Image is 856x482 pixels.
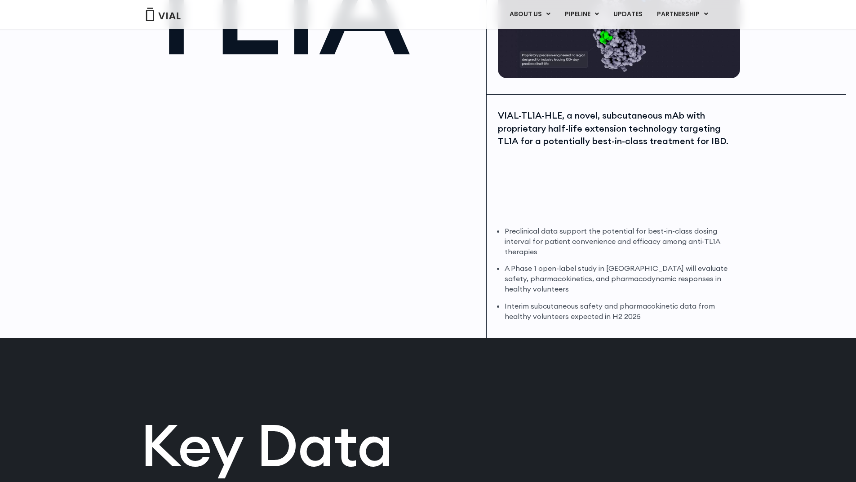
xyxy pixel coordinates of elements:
[606,7,649,22] a: UPDATES
[505,226,738,257] li: Preclinical data support the potential for best-in-class dosing interval for patient convenience ...
[558,7,606,22] a: PIPELINEMenu Toggle
[505,263,738,294] li: A Phase 1 open-label study in [GEOGRAPHIC_DATA] will evaluate safety, pharmacokinetics, and pharm...
[505,301,738,322] li: Interim subcutaneous safety and pharmacokinetic data from healthy volunteers expected in H2 2025
[650,7,715,22] a: PARTNERSHIPMenu Toggle
[141,416,428,474] h2: Key Data
[502,7,557,22] a: ABOUT USMenu Toggle
[498,109,738,148] div: VIAL-TL1A-HLE, a novel, subcutaneous mAb with proprietary half-life extension technology targetin...
[145,8,181,21] img: Vial Logo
